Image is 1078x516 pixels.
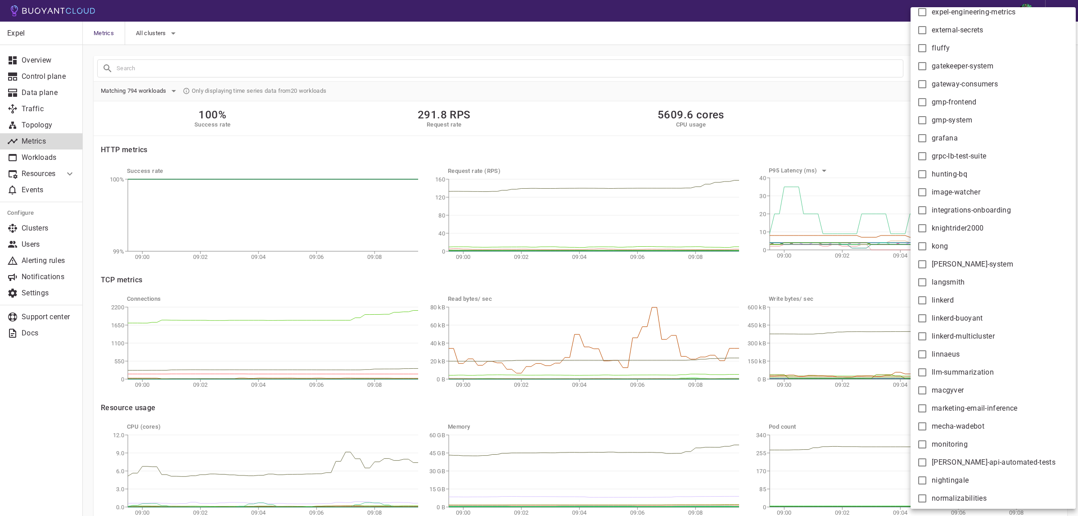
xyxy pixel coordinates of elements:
span: expel-engineering-metrics [932,8,1016,17]
span: langsmith [932,278,965,287]
span: [PERSON_NAME]-api-automated-tests [932,458,1055,467]
span: linkerd-multicluster [932,332,995,341]
span: marketing-email-inference [932,404,1018,413]
span: gmp-frontend [932,98,977,107]
span: gmp-system [932,116,972,125]
span: monitoring [932,440,968,449]
span: linkerd [932,296,954,305]
span: linnaeus [932,350,960,359]
span: normalizabilities [932,494,987,503]
span: gateway-consumers [932,80,998,89]
span: mecha-wadebot [932,422,984,431]
span: macgyver [932,386,964,395]
span: grafana [932,134,958,143]
span: external-secrets [932,26,983,35]
span: image-watcher [932,188,980,197]
span: llm-summarization [932,368,994,377]
span: gatekeeper-system [932,62,993,71]
span: linkerd-buoyant [932,314,983,323]
span: integrations-onboarding [932,206,1011,215]
span: knightrider2000 [932,224,984,233]
span: grpc-lb-test-suite [932,152,986,161]
span: kong [932,242,948,251]
span: hunting-bq [932,170,967,179]
span: fluffy [932,44,950,53]
span: nightingale [932,476,969,485]
span: [PERSON_NAME]-system [932,260,1013,269]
